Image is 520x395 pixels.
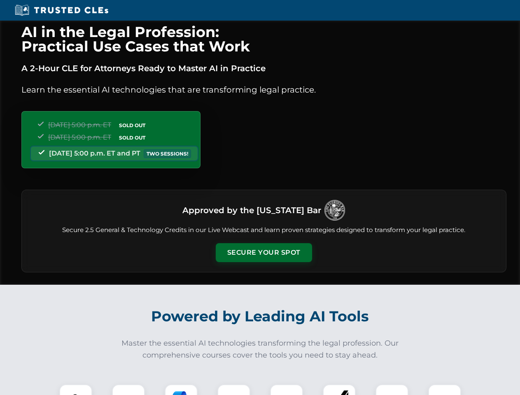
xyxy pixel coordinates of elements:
span: SOLD OUT [116,121,148,130]
p: Master the essential AI technologies transforming the legal profession. Our comprehensive courses... [116,337,404,361]
span: SOLD OUT [116,133,148,142]
h2: Powered by Leading AI Tools [32,302,488,331]
button: Secure Your Spot [216,243,312,262]
img: Trusted CLEs [12,4,111,16]
span: [DATE] 5:00 p.m. ET [48,121,111,129]
p: Learn the essential AI technologies that are transforming legal practice. [21,83,506,96]
h1: AI in the Legal Profession: Practical Use Cases that Work [21,25,506,53]
span: [DATE] 5:00 p.m. ET [48,133,111,141]
p: A 2-Hour CLE for Attorneys Ready to Master AI in Practice [21,62,506,75]
h3: Approved by the [US_STATE] Bar [182,203,321,218]
img: Logo [324,200,345,221]
p: Secure 2.5 General & Technology Credits in our Live Webcast and learn proven strategies designed ... [32,225,496,235]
